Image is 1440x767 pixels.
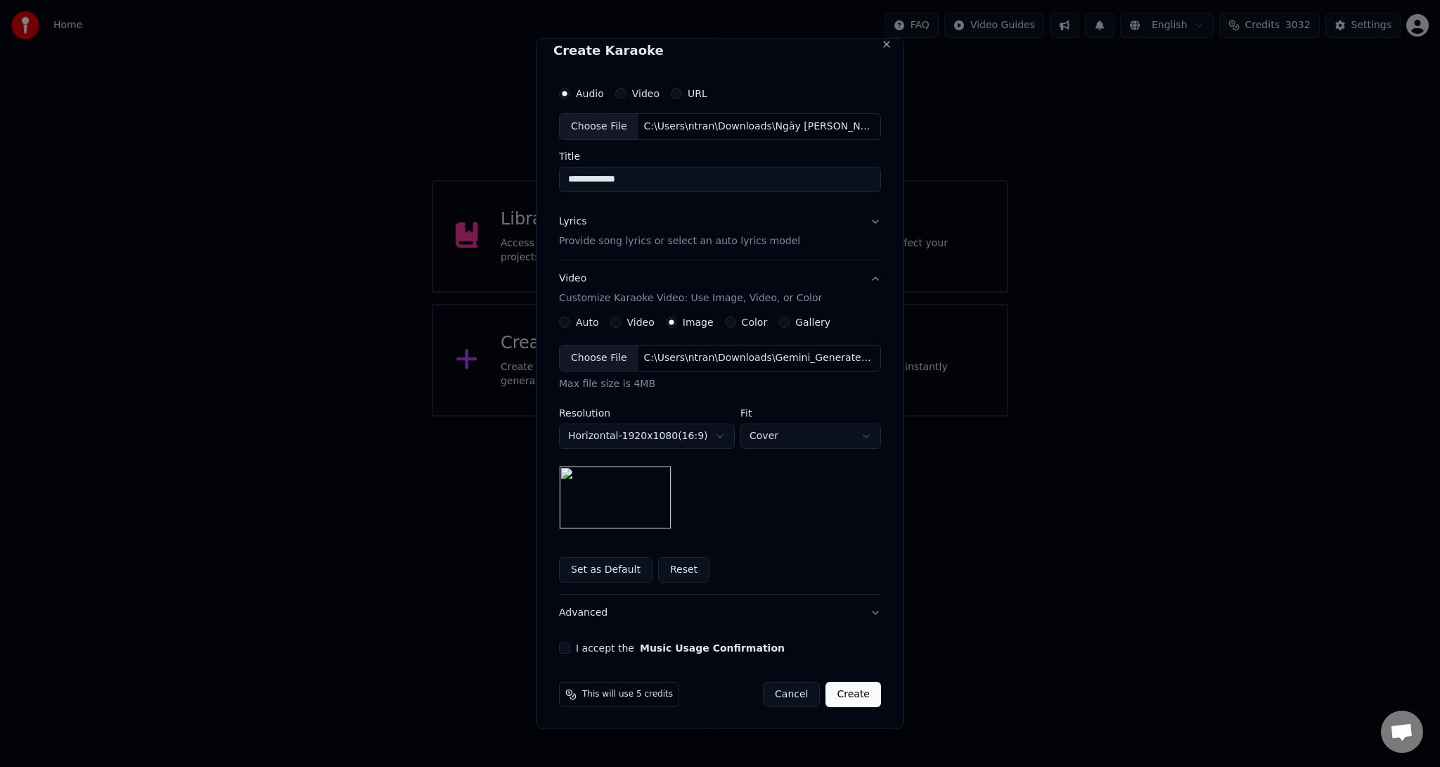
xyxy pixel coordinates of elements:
[559,316,881,593] div: VideoCustomize Karaoke Video: Use Image, Video, or Color
[740,407,881,417] label: Fit
[559,151,881,160] label: Title
[560,114,638,139] div: Choose File
[640,642,785,652] button: I accept the
[559,407,735,417] label: Resolution
[576,89,604,99] label: Audio
[553,44,887,57] h2: Create Karaoke
[559,376,881,391] div: Max file size is 4MB
[576,317,599,327] label: Auto
[559,203,881,259] button: LyricsProvide song lyrics or select an auto lyrics model
[559,234,800,248] p: Provide song lyrics or select an auto lyrics model
[559,594,881,630] button: Advanced
[560,345,638,370] div: Choose File
[559,271,822,305] div: Video
[627,317,655,327] label: Video
[559,291,822,305] p: Customize Karaoke Video: Use Image, Video, or Color
[742,317,768,327] label: Color
[559,260,881,316] button: VideoCustomize Karaoke Video: Use Image, Video, or Color
[658,557,709,582] button: Reset
[638,120,877,134] div: C:\Users\ntran\Downloads\Ngày [PERSON_NAME] .mp3
[576,642,785,652] label: I accept the
[638,350,877,365] div: C:\Users\ntran\Downloads\Gemini_Generated_Image_ejug2jejug2jejug copy.jpg
[559,557,652,582] button: Set as Default
[683,317,714,327] label: Image
[632,89,660,99] label: Video
[559,214,586,228] div: Lyrics
[582,688,673,699] span: This will use 5 credits
[795,317,830,327] label: Gallery
[763,681,820,706] button: Cancel
[825,681,881,706] button: Create
[688,89,707,99] label: URL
